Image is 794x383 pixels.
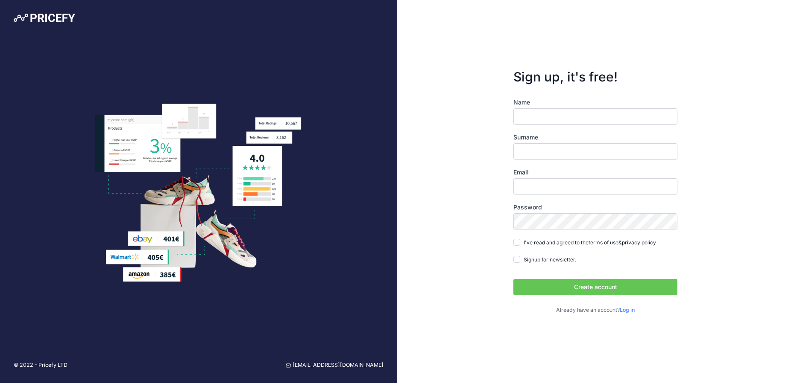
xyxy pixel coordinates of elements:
button: Create account [513,279,677,295]
a: Log in [620,307,635,313]
span: I've read and agreed to the & [524,239,656,246]
a: [EMAIL_ADDRESS][DOMAIN_NAME] [286,361,384,369]
span: Signup for newsletter. [524,256,576,263]
img: Pricefy [14,14,75,22]
a: terms of use [589,239,618,246]
p: © 2022 - Pricefy LTD [14,361,67,369]
a: privacy policy [622,239,656,246]
label: Email [513,168,677,177]
label: Password [513,203,677,212]
h3: Sign up, it's free! [513,69,677,84]
p: Already have an account? [513,306,677,314]
label: Surname [513,133,677,142]
label: Name [513,98,677,107]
